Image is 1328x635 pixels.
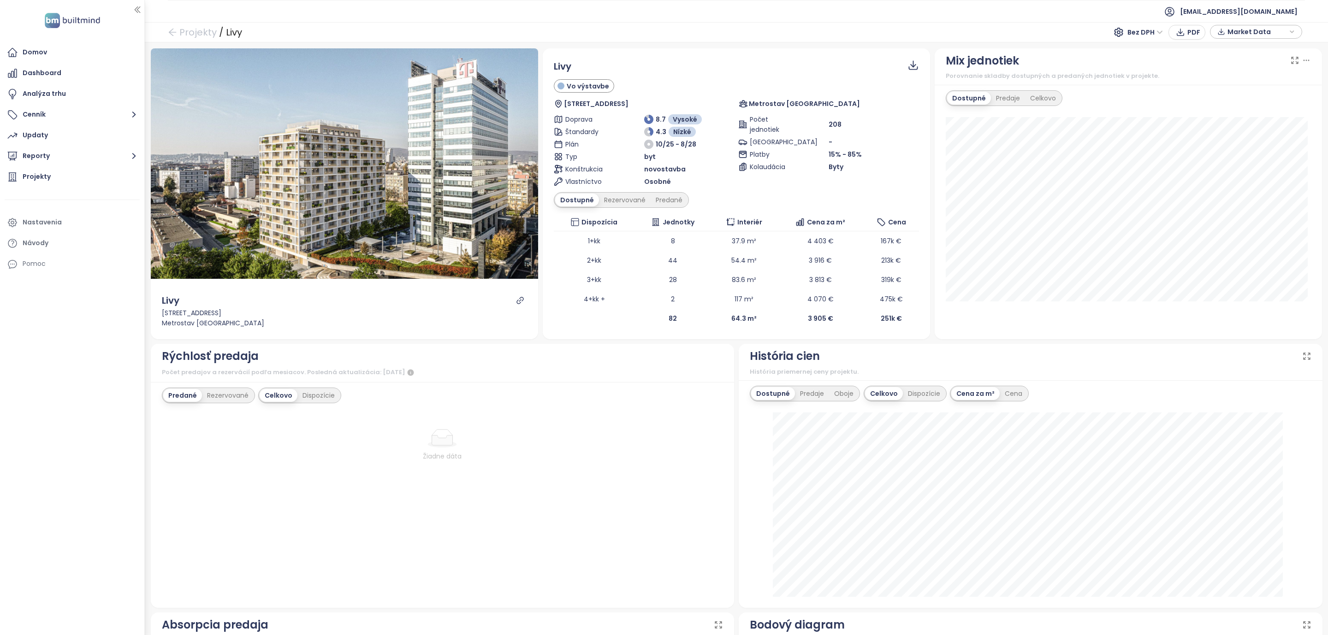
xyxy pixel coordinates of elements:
span: arrow-left [168,28,177,37]
div: Predané [163,389,202,402]
div: Dispozície [903,387,945,400]
td: 2 [634,289,711,309]
div: Absorpcia predaja [162,616,268,634]
span: PDF [1187,27,1200,37]
td: 44 [634,251,711,270]
div: Livy [162,294,179,308]
b: 82 [669,314,677,323]
span: 208 [829,119,842,129]
div: Dashboard [23,67,61,79]
span: Počet jednotiek [750,114,795,135]
td: 83.6 m² [711,270,777,289]
div: Pomoc [5,255,140,273]
div: Nastavenia [23,217,62,228]
div: Rezervované [202,389,254,402]
td: 1+kk [554,231,635,251]
div: Návody [23,237,48,249]
span: Platby [750,149,795,159]
td: 37.9 m² [711,231,777,251]
div: Celkovo [1025,92,1061,105]
div: Cena [1000,387,1027,400]
span: Market Data [1227,25,1287,39]
div: [STREET_ADDRESS] [162,308,527,318]
div: Metrostav [GEOGRAPHIC_DATA] [162,318,527,328]
div: Updaty [23,129,48,141]
span: Metrostav [GEOGRAPHIC_DATA] [749,99,860,109]
a: Domov [5,43,140,62]
span: 10/25 - 8/28 [656,139,696,149]
span: - [829,137,832,147]
button: Reporty [5,147,140,165]
span: Štandardy [565,127,611,137]
span: 4 403 € [807,236,834,246]
b: 64.3 m² [731,314,757,323]
div: Dispozície [297,389,340,402]
span: [STREET_ADDRESS] [564,99,628,109]
span: 475k € [880,294,903,304]
div: Rezervované [599,194,651,206]
span: Livy [554,59,571,74]
button: Cenník [5,106,140,124]
a: arrow-left Projekty [168,24,217,41]
div: Livy [226,24,242,41]
div: Predaje [795,387,829,400]
td: 4+kk + [554,289,635,309]
div: Počet predajov a rezervácií podľa mesiacov. Posledná aktualizácia: [DATE] [162,367,723,378]
span: 213k € [881,256,901,265]
div: Dostupné [947,92,991,105]
td: 2+kk [554,251,635,270]
span: Konštrukcia [565,164,611,174]
span: Vo výstavbe [567,81,609,91]
td: 54.4 m² [711,251,777,270]
span: 4 070 € [807,294,834,304]
div: História priemernej ceny projektu. [750,367,1311,376]
b: 251k € [881,314,902,323]
td: 3+kk [554,270,635,289]
div: Bodový diagram [750,616,845,634]
div: Dostupné [555,194,599,206]
span: Dispozícia [581,217,617,227]
div: Projekty [23,171,51,182]
div: Oboje [829,387,859,400]
div: Celkovo [260,389,297,402]
div: Mix jednotiek [946,52,1019,70]
div: / [219,24,224,41]
div: Celkovo [865,387,903,400]
div: Pomoc [23,258,46,270]
span: Doprava [565,114,611,124]
span: byt [644,152,656,162]
span: Cena [888,217,906,227]
div: Domov [23,47,47,58]
div: Cena za m² [951,387,1000,400]
span: Cena za m² [807,217,845,227]
span: 319k € [881,275,901,284]
span: Plán [565,139,611,149]
td: 8 [634,231,711,251]
span: [EMAIL_ADDRESS][DOMAIN_NAME] [1180,0,1298,23]
div: Predané [651,194,688,206]
a: Analýza trhu [5,85,140,103]
span: Interiér [737,217,762,227]
div: button [1215,25,1297,39]
a: Updaty [5,126,140,145]
div: Rýchlosť predaja [162,347,259,365]
div: Dostupné [751,387,795,400]
a: Dashboard [5,64,140,82]
span: 3 813 € [809,275,832,284]
div: Porovnanie skladby dostupných a predaných jednotiek v projekte. [946,71,1311,81]
a: Projekty [5,168,140,186]
td: 28 [634,270,711,289]
div: História cien [750,347,820,365]
span: Osobné [644,176,671,187]
span: 3 916 € [809,256,832,265]
div: Analýza trhu [23,88,66,100]
span: [GEOGRAPHIC_DATA] [750,137,795,147]
td: 117 m² [711,289,777,309]
a: link [516,296,524,305]
a: Nastavenia [5,213,140,232]
span: novostavba [644,164,686,174]
span: Byty [829,162,843,172]
span: Vlastníctvo [565,176,611,187]
span: 8.7 [656,114,666,124]
span: Bez DPH [1127,25,1163,39]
